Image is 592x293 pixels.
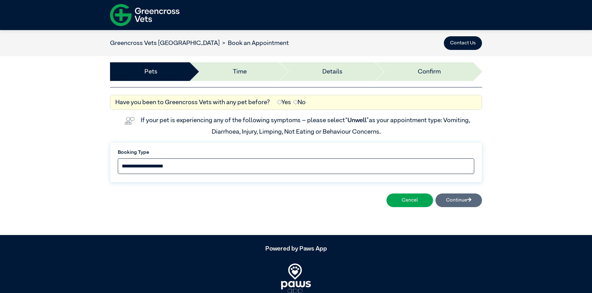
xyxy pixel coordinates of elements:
a: Pets [144,67,157,76]
label: No [294,98,306,107]
input: Yes [277,100,281,104]
span: “Unwell” [345,117,369,123]
label: Have you been to Greencross Vets with any pet before? [115,98,270,107]
button: Contact Us [444,36,482,50]
label: Booking Type [118,149,474,156]
button: Cancel [387,193,433,207]
input: No [294,100,298,104]
li: Book an Appointment [220,38,289,48]
img: vet [122,115,137,127]
label: Yes [277,98,291,107]
img: f-logo [110,2,179,29]
label: If your pet is experiencing any of the following symptoms – please select as your appointment typ... [141,117,471,135]
a: Greencross Vets [GEOGRAPHIC_DATA] [110,40,220,46]
nav: breadcrumb [110,38,289,48]
h5: Powered by Paws App [110,245,482,252]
